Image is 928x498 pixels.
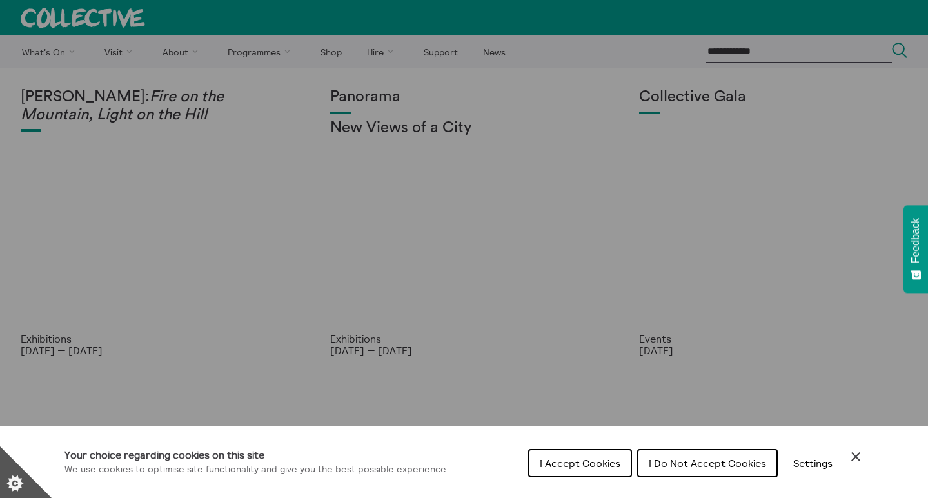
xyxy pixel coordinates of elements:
[903,205,928,293] button: Feedback - Show survey
[637,449,778,477] button: I Do Not Accept Cookies
[528,449,632,477] button: I Accept Cookies
[649,457,766,470] span: I Do Not Accept Cookies
[783,450,843,476] button: Settings
[64,447,449,463] h1: Your choice regarding cookies on this site
[64,463,449,477] p: We use cookies to optimise site functionality and give you the best possible experience.
[848,449,864,464] button: Close Cookie Control
[540,457,620,470] span: I Accept Cookies
[793,457,833,470] span: Settings
[910,218,922,263] span: Feedback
